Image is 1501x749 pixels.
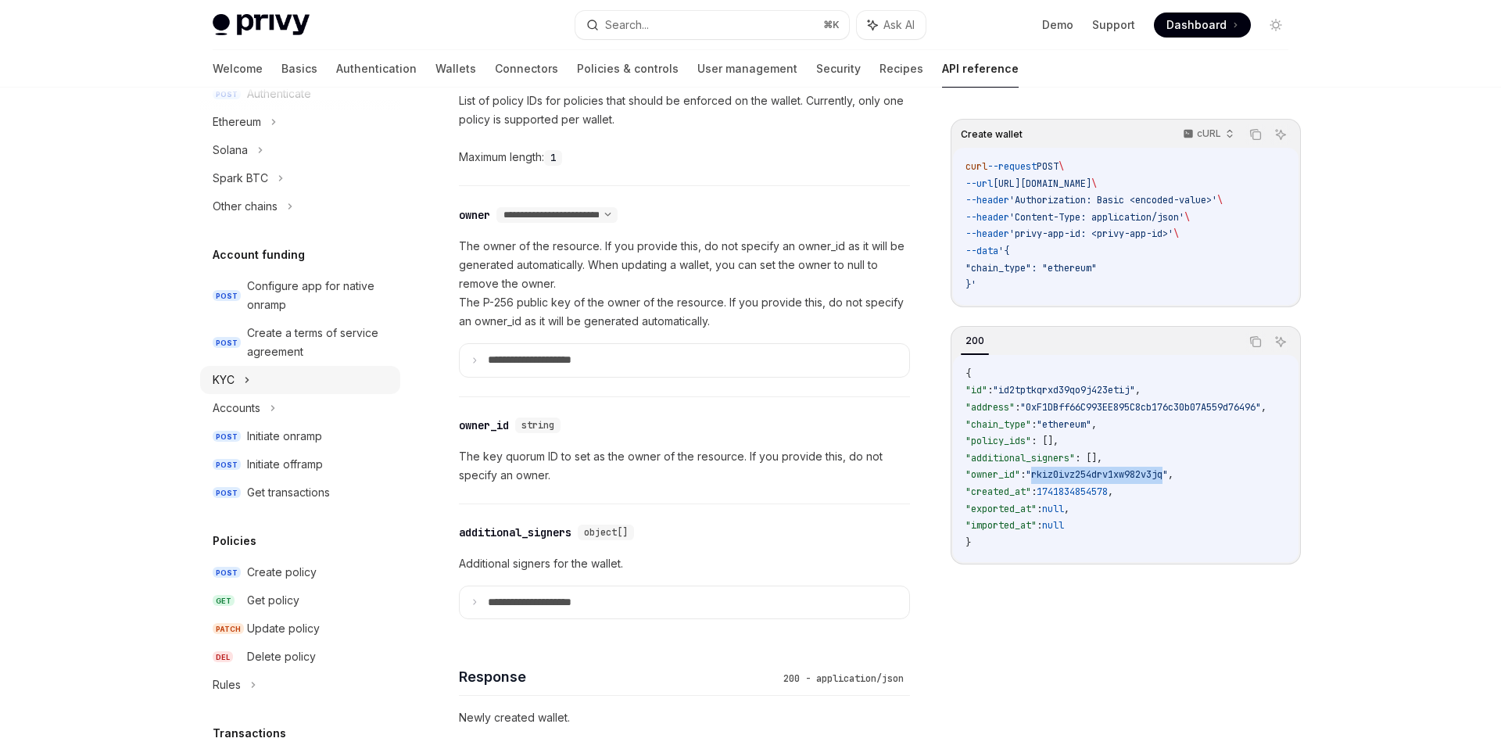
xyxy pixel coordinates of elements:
span: "owner_id" [965,468,1020,481]
h5: Account funding [213,245,305,264]
a: Recipes [879,50,923,88]
div: Update policy [247,619,320,638]
a: Policies & controls [577,50,679,88]
span: "address" [965,401,1015,414]
button: Ask AI [1270,331,1291,352]
span: : [], [1075,452,1102,464]
span: , [1108,486,1113,498]
div: Search... [605,16,649,34]
div: additional_signers [459,525,571,540]
a: Wallets [435,50,476,88]
div: Other chains [213,197,278,216]
div: Configure app for native onramp [247,277,391,314]
span: DEL [213,651,233,663]
div: Delete policy [247,647,316,666]
a: Welcome [213,50,263,88]
span: : [1037,519,1042,532]
button: Ask AI [1270,124,1291,145]
p: Additional signers for the wallet. [459,554,910,573]
div: Get transactions [247,483,330,502]
a: Security [816,50,861,88]
span: , [1091,418,1097,431]
div: owner_id [459,418,509,433]
span: POST [213,487,241,499]
span: --header [965,228,1009,240]
span: object[] [584,526,628,539]
span: "chain_type": "ethereum" [965,262,1097,274]
p: Newly created wallet. [459,708,910,727]
span: 'privy-app-id: <privy-app-id>' [1009,228,1173,240]
button: cURL [1174,121,1241,148]
a: User management [697,50,797,88]
span: --header [965,211,1009,224]
span: "rkiz0ivz254drv1xw982v3jq" [1026,468,1168,481]
span: "additional_signers" [965,452,1075,464]
span: : [987,384,993,396]
h5: Policies [213,532,256,550]
span: : [1037,503,1042,515]
div: 200 [961,331,989,350]
span: , [1168,468,1173,481]
a: POSTConfigure app for native onramp [200,272,400,319]
span: , [1135,384,1141,396]
span: : [], [1031,435,1059,447]
div: Solana [213,141,248,159]
span: POST [213,567,241,579]
span: POST [213,431,241,443]
span: \ [1184,211,1190,224]
span: "policy_ids" [965,435,1031,447]
div: Create a terms of service agreement [247,324,391,361]
button: Copy the contents from the code block [1245,331,1266,352]
span: --data [965,245,998,257]
span: '{ [998,245,1009,257]
h5: Transactions [213,724,286,743]
span: curl [965,160,987,173]
span: null [1042,519,1064,532]
a: API reference [942,50,1019,88]
code: 1 [544,150,562,166]
span: "id" [965,384,987,396]
span: \ [1173,228,1179,240]
div: Initiate onramp [247,427,322,446]
span: \ [1217,194,1223,206]
a: Dashboard [1154,13,1251,38]
p: cURL [1197,127,1221,140]
span: : [1015,401,1020,414]
span: 'Authorization: Basic <encoded-value>' [1009,194,1217,206]
span: "0xF1DBff66C993EE895C8cb176c30b07A559d76496" [1020,401,1261,414]
div: Rules [213,676,241,694]
span: string [521,419,554,432]
a: Demo [1042,17,1073,33]
span: --url [965,177,993,190]
span: 'Content-Type: application/json' [1009,211,1184,224]
h4: Response [459,666,777,687]
a: DELDelete policy [200,643,400,671]
span: , [1064,503,1069,515]
p: The key quorum ID to set as the owner of the resource. If you provide this, do not specify an owner. [459,447,910,485]
div: KYC [213,371,235,389]
a: Support [1092,17,1135,33]
a: POSTGet transactions [200,478,400,507]
a: Authentication [336,50,417,88]
a: POSTInitiate offramp [200,450,400,478]
span: "ethereum" [1037,418,1091,431]
span: : [1020,468,1026,481]
a: GETGet policy [200,586,400,615]
span: "id2tptkqrxd39qo9j423etij" [993,384,1135,396]
button: Search...⌘K [575,11,849,39]
span: "exported_at" [965,503,1037,515]
span: : [1031,418,1037,431]
span: : [1031,486,1037,498]
a: Basics [281,50,317,88]
span: "imported_at" [965,519,1037,532]
span: null [1042,503,1064,515]
span: , [1261,401,1266,414]
button: Ask AI [857,11,926,39]
div: Maximum length: [459,148,910,167]
div: 200 - application/json [777,671,910,686]
img: light logo [213,14,310,36]
span: ⌘ K [823,19,840,31]
span: [URL][DOMAIN_NAME] [993,177,1091,190]
span: POST [213,337,241,349]
span: 1741834854578 [1037,486,1108,498]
